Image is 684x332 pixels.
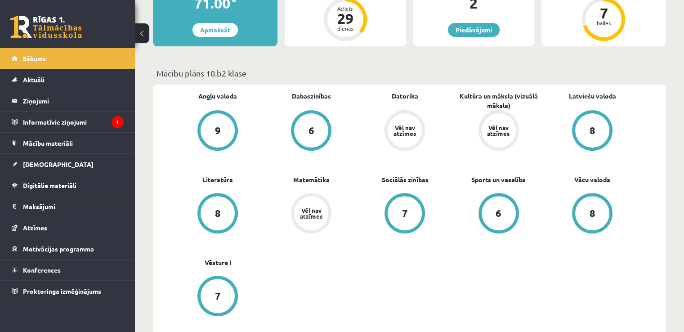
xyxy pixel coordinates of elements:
[332,26,359,31] div: dienas
[381,175,428,184] a: Sociālās zinības
[23,76,45,84] span: Aktuāli
[545,193,639,235] a: 8
[452,110,545,153] a: Vēl nav atzīmes
[448,23,500,37] a: Piedāvājumi
[486,125,511,136] div: Vēl nav atzīmes
[264,110,358,153] a: 6
[23,54,46,63] span: Sākums
[293,175,330,184] a: Matemātika
[589,126,595,135] div: 8
[215,208,221,218] div: 8
[202,175,233,184] a: Literatūra
[112,116,124,128] i: 1
[23,245,94,253] span: Motivācijas programma
[23,287,101,295] span: Proktoringa izmēģinājums
[23,266,61,274] span: Konferences
[23,139,73,147] span: Mācību materiāli
[590,20,617,26] div: balles
[358,110,452,153] a: Vēl nav atzīmes
[292,91,331,101] a: Dabaszinības
[392,125,417,136] div: Vēl nav atzīmes
[452,91,545,110] a: Kultūra un māksla (vizuālā māksla)
[215,291,221,301] div: 7
[10,16,82,38] a: Rīgas 1. Tālmācības vidusskola
[299,207,324,219] div: Vēl nav atzīmes
[574,175,610,184] a: Vācu valoda
[392,91,418,101] a: Datorika
[471,175,526,184] a: Sports un veselība
[23,196,124,217] legend: Maksājumi
[332,6,359,11] div: Atlicis
[332,11,359,26] div: 29
[192,23,238,37] a: Apmaksāt
[171,276,264,318] a: 7
[23,224,47,232] span: Atzīmes
[23,160,94,168] span: [DEMOGRAPHIC_DATA]
[12,133,124,153] a: Mācību materiāli
[12,48,124,69] a: Sākums
[12,175,124,196] a: Digitālie materiāli
[23,112,124,132] legend: Informatīvie ziņojumi
[358,193,452,235] a: 7
[264,193,358,235] a: Vēl nav atzīmes
[12,112,124,132] a: Informatīvie ziņojumi1
[12,69,124,90] a: Aktuāli
[452,193,545,235] a: 6
[402,208,408,218] div: 7
[568,91,616,101] a: Latviešu valoda
[156,67,662,79] p: Mācību plāns 10.b2 klase
[590,6,617,20] div: 7
[12,154,124,175] a: [DEMOGRAPHIC_DATA]
[12,260,124,280] a: Konferences
[496,208,501,218] div: 6
[12,281,124,301] a: Proktoringa izmēģinājums
[205,258,231,267] a: Vēsture I
[12,90,124,111] a: Ziņojumi
[545,110,639,153] a: 8
[589,208,595,218] div: 8
[12,196,124,217] a: Maksājumi
[308,126,314,135] div: 6
[171,110,264,153] a: 9
[215,126,221,135] div: 9
[171,193,264,235] a: 8
[198,91,237,101] a: Angļu valoda
[23,181,76,189] span: Digitālie materiāli
[12,217,124,238] a: Atzīmes
[23,90,124,111] legend: Ziņojumi
[12,238,124,259] a: Motivācijas programma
